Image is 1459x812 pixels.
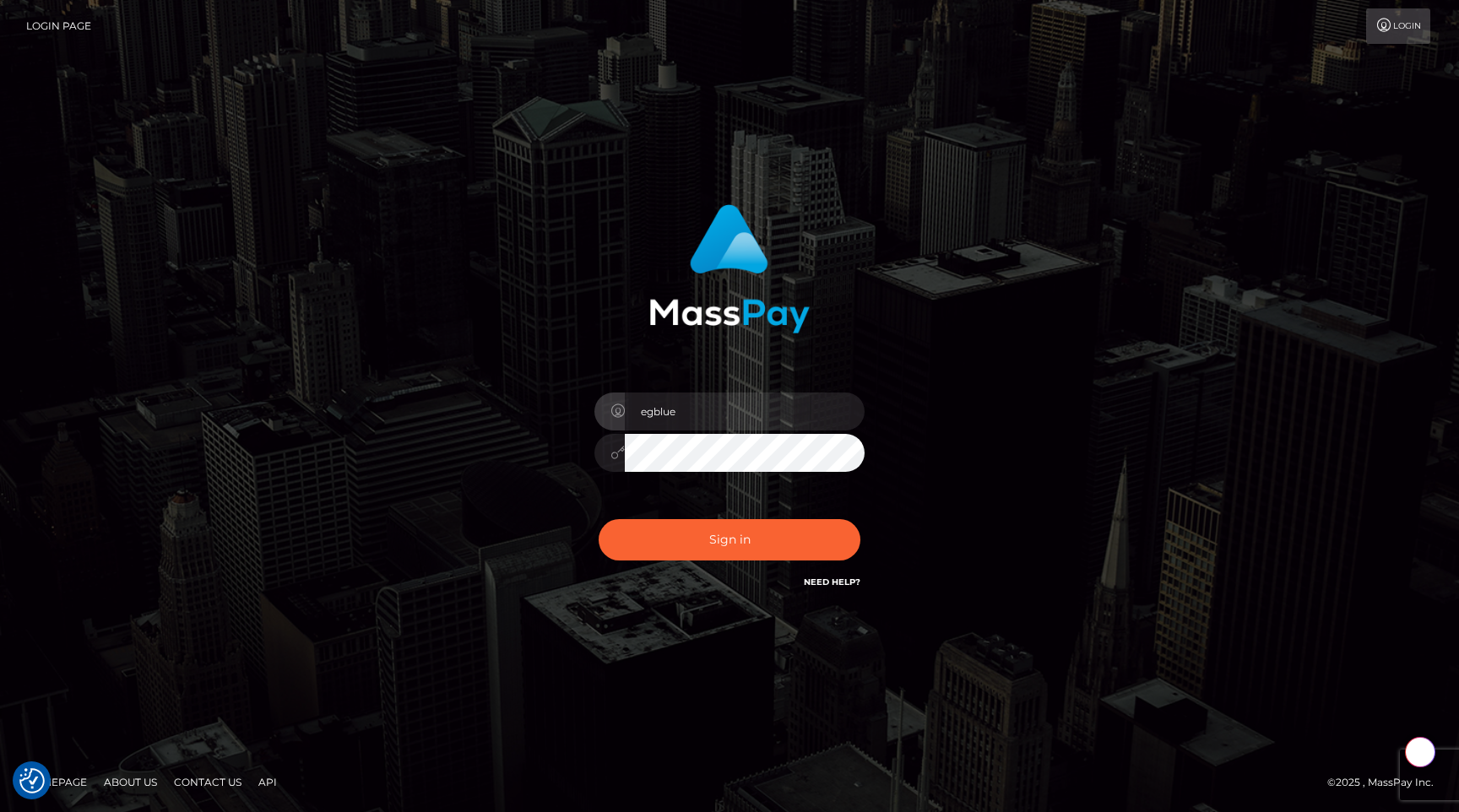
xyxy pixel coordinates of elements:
img: MassPay Login [649,204,810,333]
button: Consent Preferences [19,768,45,793]
button: Sign in [599,519,860,560]
a: Login Page [26,8,91,44]
a: Need Help? [804,577,860,587]
a: API [252,769,284,795]
input: Username... [625,392,865,430]
img: Revisit consent button [19,768,45,793]
a: About Us [97,769,164,795]
a: Homepage [19,769,94,795]
div: © 2025 , MassPay Inc. [1327,773,1446,792]
a: Contact Us [167,769,248,795]
a: Login [1366,8,1430,44]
